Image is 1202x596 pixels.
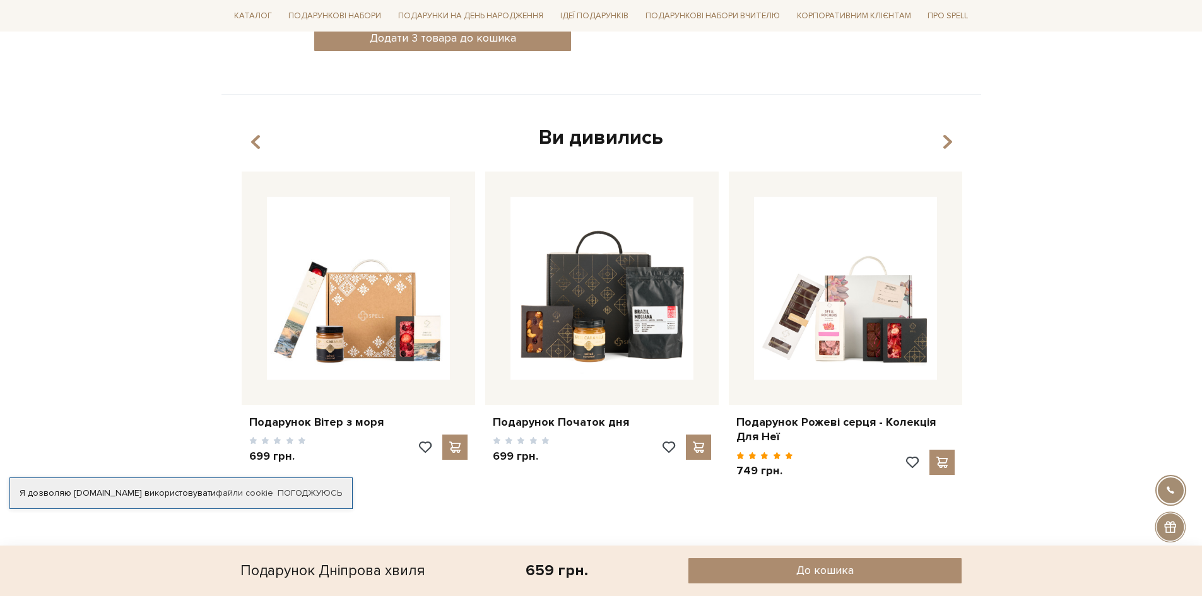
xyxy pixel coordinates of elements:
a: файли cookie [216,488,273,498]
a: Подарункові набори [283,6,386,26]
a: Ідеї подарунків [555,6,633,26]
a: Про Spell [922,6,973,26]
button: Додати 3 товара до кошика [314,25,571,51]
p: 699 грн. [493,449,550,464]
a: Каталог [229,6,277,26]
div: Ви дивились [237,125,966,151]
a: Подарунок Вітер з моря [249,415,468,429]
a: Корпоративним клієнтам [792,6,916,26]
div: Подарунок Дніпрова хвиля [240,558,425,583]
div: Я дозволяю [DOMAIN_NAME] використовувати [10,488,352,499]
a: Подарунки на День народження [393,6,548,26]
a: Подарунок Рожеві серця - Колекція Для Неї [736,415,955,445]
p: 749 грн. [736,464,794,478]
button: До кошика [688,558,962,583]
span: До кошика [796,563,854,578]
a: Погоджуюсь [278,488,342,499]
div: 659 грн. [526,561,588,580]
a: Подарункові набори Вчителю [640,5,785,26]
a: Подарунок Початок дня [493,415,711,429]
p: 699 грн. [249,449,307,464]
